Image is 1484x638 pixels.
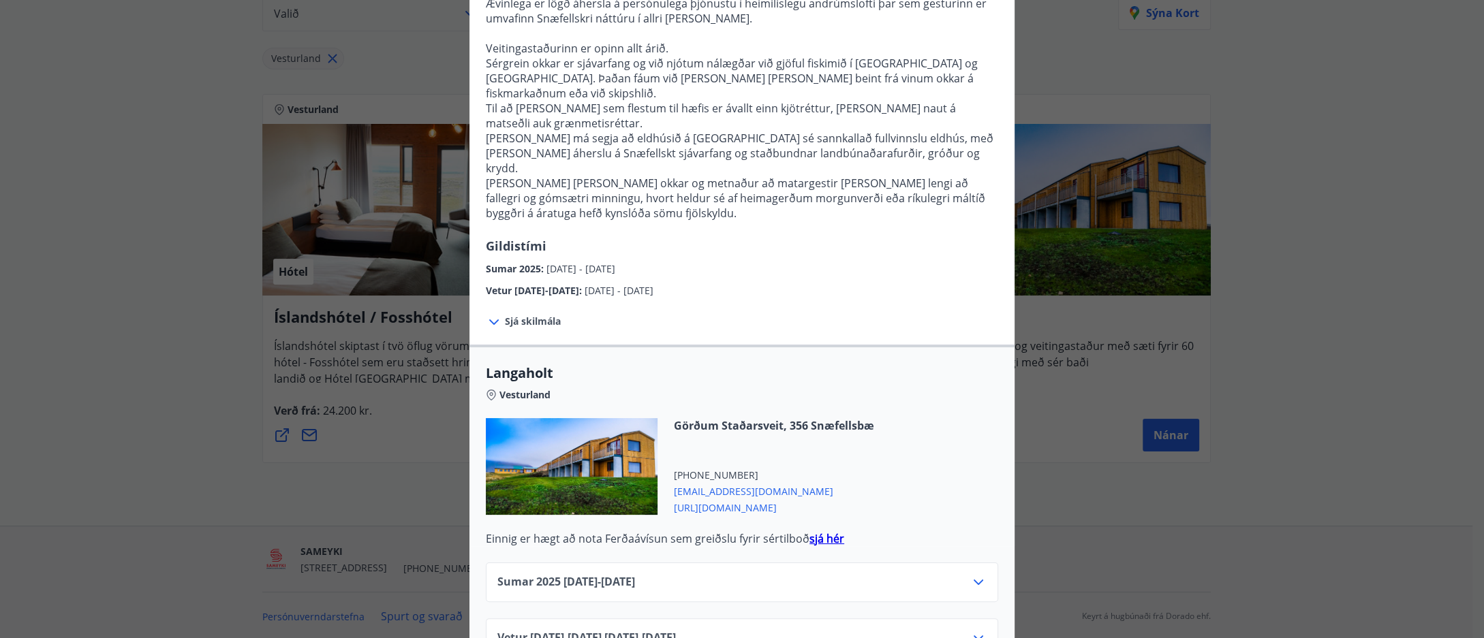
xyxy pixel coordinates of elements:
p: [PERSON_NAME] [PERSON_NAME] okkar og metnaður að matargestir [PERSON_NAME] lengi að fallegri og g... [486,176,998,221]
span: [DATE] - [DATE] [585,284,653,297]
span: Sumar 2025 : [486,262,546,275]
span: [DATE] - [DATE] [546,262,615,275]
span: Gildistími [486,238,546,254]
p: Til að [PERSON_NAME] sem flestum til hæfis er ávallt einn kjötréttur, [PERSON_NAME] naut á matseð... [486,101,998,131]
span: Sjá skilmála [505,315,561,328]
span: Vetur [DATE]-[DATE] : [486,284,585,297]
span: Langaholt [486,364,998,383]
p: [PERSON_NAME] má segja að eldhúsið á [GEOGRAPHIC_DATA] sé sannkallað fullvinnslu eldhús, með [PER... [486,131,998,176]
span: Vesturland [499,388,551,402]
p: Veitingastaðurinn er opinn allt árið. [486,41,998,56]
p: Sérgrein okkar er sjávarfang og við njótum nálægðar við gjöful fiskimið í [GEOGRAPHIC_DATA] og [G... [486,56,998,101]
